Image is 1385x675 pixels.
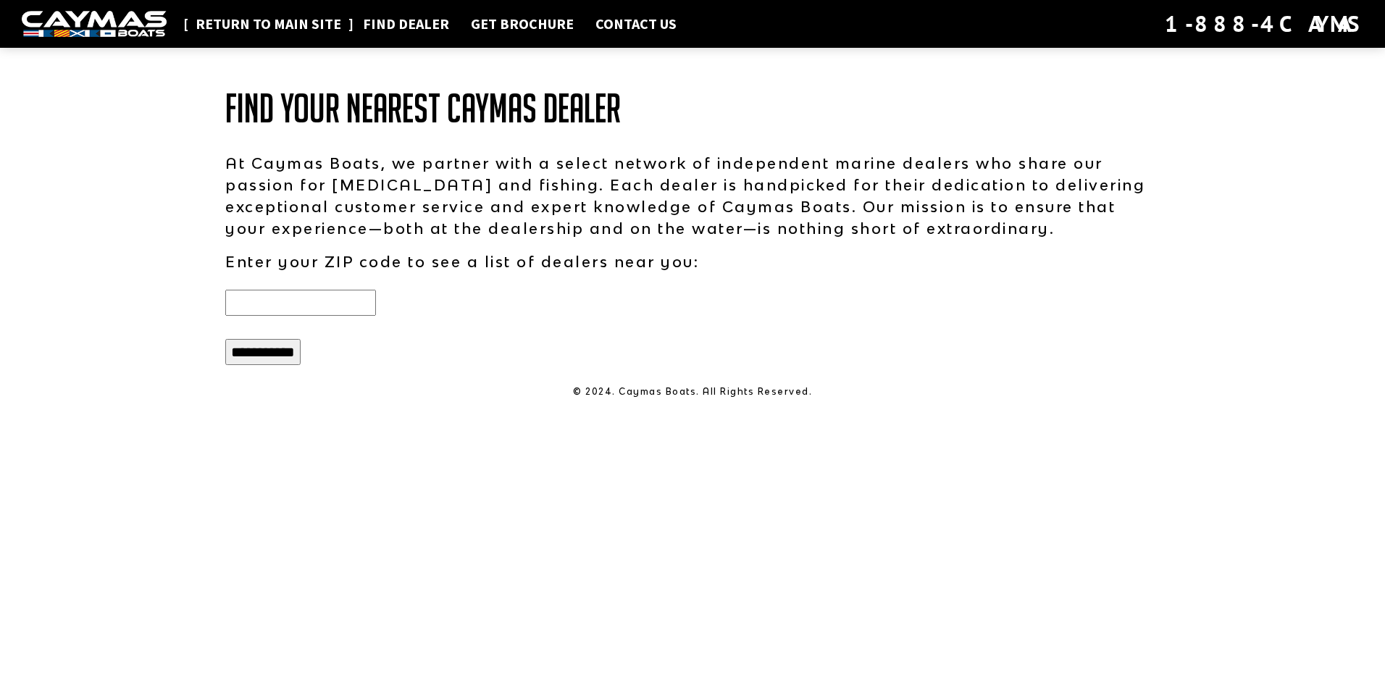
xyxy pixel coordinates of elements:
[588,14,684,33] a: Contact Us
[1165,8,1363,40] div: 1-888-4CAYMAS
[22,11,167,38] img: white-logo-c9c8dbefe5ff5ceceb0f0178aa75bf4bb51f6bca0971e226c86eb53dfe498488.png
[464,14,581,33] a: Get Brochure
[225,385,1160,398] p: © 2024. Caymas Boats. All Rights Reserved.
[225,152,1160,239] p: At Caymas Boats, we partner with a select network of independent marine dealers who share our pas...
[356,14,456,33] a: Find Dealer
[225,251,1160,272] p: Enter your ZIP code to see a list of dealers near you:
[225,87,1160,130] h1: Find Your Nearest Caymas Dealer
[188,14,348,33] a: Return to main site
